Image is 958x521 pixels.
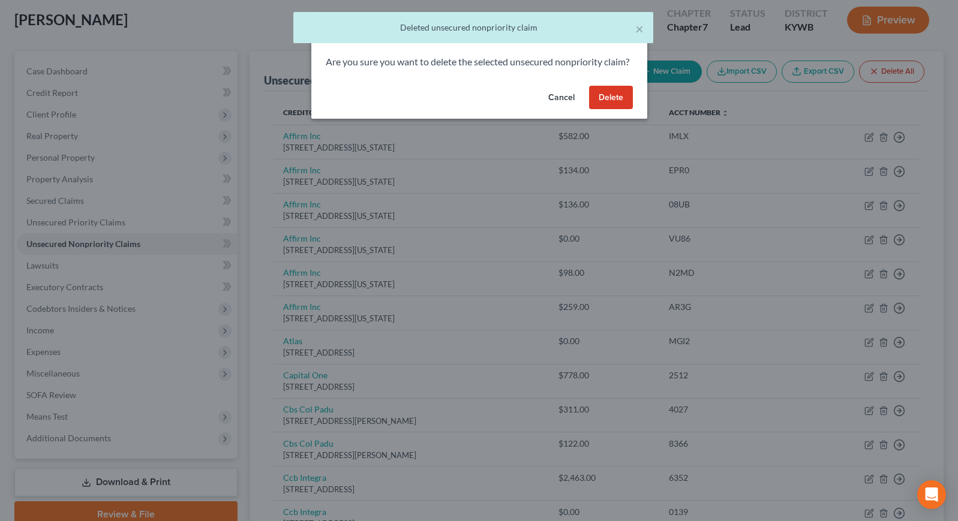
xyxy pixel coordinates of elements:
[326,55,633,69] p: Are you sure you want to delete the selected unsecured nonpriority claim?
[303,22,644,34] div: Deleted unsecured nonpriority claim
[635,22,644,36] button: ×
[917,480,946,509] div: Open Intercom Messenger
[589,86,633,110] button: Delete
[539,86,584,110] button: Cancel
